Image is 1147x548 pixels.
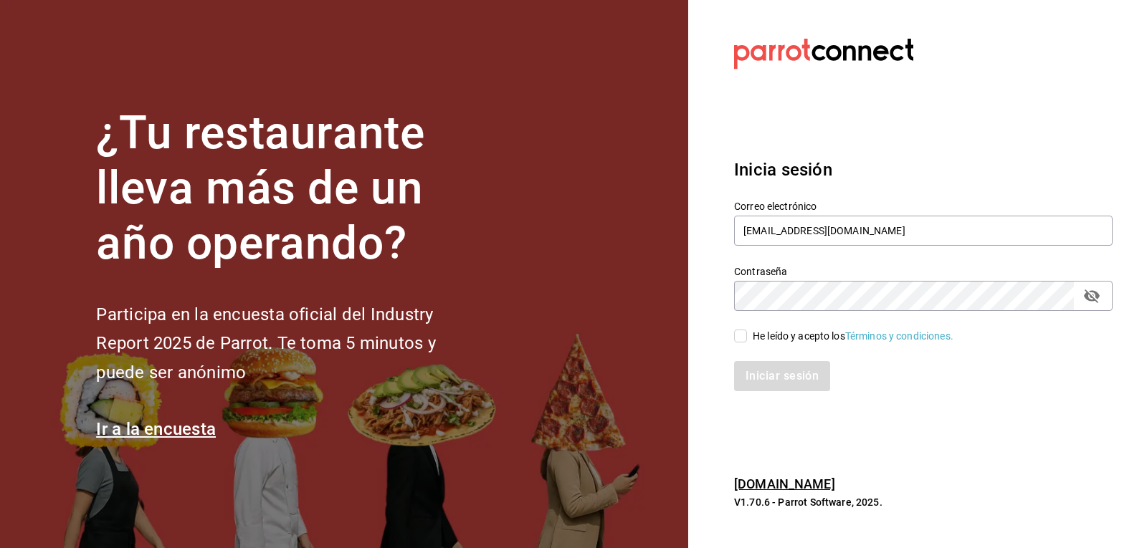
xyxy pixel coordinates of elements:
div: He leído y acepto los [753,329,953,344]
h1: ¿Tu restaurante lleva más de un año operando? [96,106,483,271]
a: [DOMAIN_NAME] [734,476,835,491]
a: Ir a la encuesta [96,419,216,439]
a: Términos y condiciones. [845,330,953,342]
p: V1.70.6 - Parrot Software, 2025. [734,495,1113,509]
h3: Inicia sesión [734,157,1113,183]
button: passwordField [1080,284,1104,308]
input: Ingresa tu correo electrónico [734,216,1113,246]
label: Correo electrónico [734,201,1113,211]
label: Contraseña [734,266,1113,277]
h2: Participa en la encuesta oficial del Industry Report 2025 de Parrot. Te toma 5 minutos y puede se... [96,300,483,388]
